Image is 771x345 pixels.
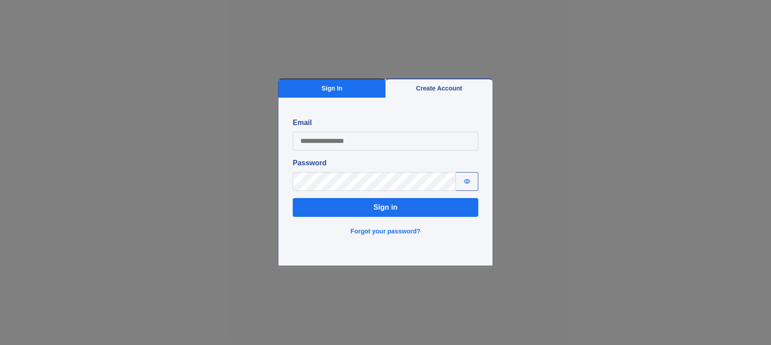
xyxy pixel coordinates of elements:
[278,78,385,98] button: Sign In
[385,78,493,98] button: Create Account
[293,198,478,217] button: Sign in
[456,172,478,191] button: Show password
[293,158,478,168] label: Password
[345,224,426,239] button: Forgot your password?
[293,117,478,128] label: Email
